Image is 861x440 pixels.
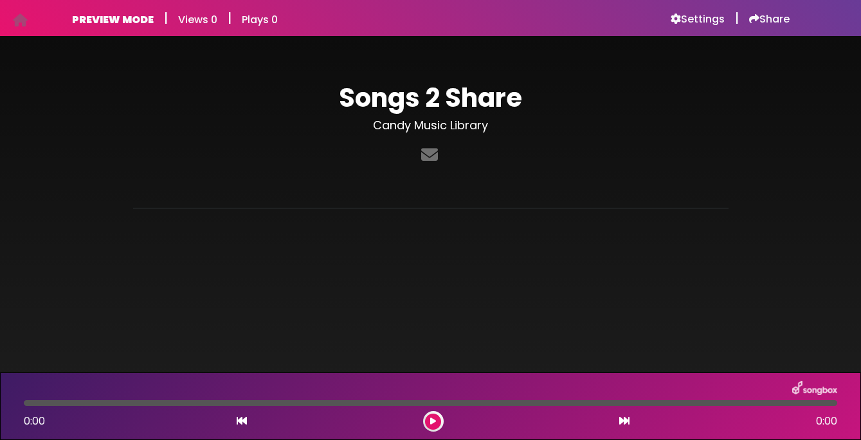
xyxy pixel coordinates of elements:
h1: Songs 2 Share [133,82,729,113]
h5: | [735,10,739,26]
h6: PREVIEW MODE [72,14,154,26]
h3: Candy Music Library [133,118,729,133]
a: Settings [671,13,725,26]
h6: Plays 0 [242,14,278,26]
h5: | [164,10,168,26]
h5: | [228,10,231,26]
h6: Views 0 [178,14,217,26]
a: Share [749,13,790,26]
